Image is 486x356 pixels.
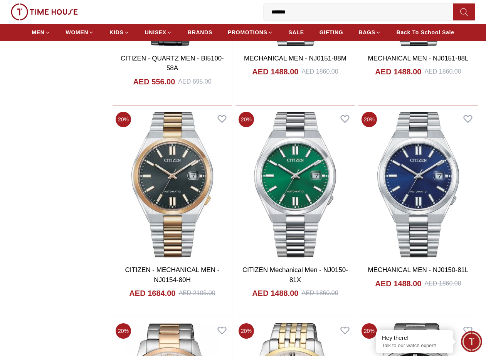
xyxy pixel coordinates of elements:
[320,25,343,39] a: GIFTING
[397,25,454,39] a: Back To School Sale
[397,29,454,36] span: Back To School Sale
[252,288,298,299] h4: AED 1488.00
[133,76,175,87] h4: AED 556.00
[11,3,78,20] img: ...
[66,29,89,36] span: WOMEN
[125,266,220,284] a: CITIZEN - MECHANICAL MEN - NJ0154-80H
[461,331,482,352] div: Chat Widget
[424,279,461,288] div: AED 1860.00
[66,25,94,39] a: WOMEN
[375,278,421,289] h4: AED 1488.00
[188,29,212,36] span: BRANDS
[113,109,232,260] img: CITIZEN - MECHANICAL MEN - NJ0154-80H
[358,25,381,39] a: BAGS
[368,266,468,274] a: MECHANICAL MEN - NJ0150-81L
[239,112,254,127] span: 20 %
[424,67,461,76] div: AED 1860.00
[188,25,212,39] a: BRANDS
[289,29,304,36] span: SALE
[244,55,346,62] a: MECHANICAL MEN - NJ0151-88M
[145,29,166,36] span: UNISEX
[116,323,131,339] span: 20 %
[382,334,447,342] div: Hey there!
[145,25,172,39] a: UNISEX
[228,29,267,36] span: PROMOTIONS
[116,112,131,127] span: 20 %
[301,67,338,76] div: AED 1860.00
[289,25,304,39] a: SALE
[109,29,123,36] span: KIDS
[239,323,254,339] span: 20 %
[320,29,343,36] span: GIFTING
[301,289,338,298] div: AED 1860.00
[178,289,215,298] div: AED 2105.00
[242,266,348,284] a: CITIZEN Mechanical Men - NJ0150-81X
[32,25,50,39] a: MEN
[362,323,377,339] span: 20 %
[382,343,447,349] p: Talk to our watch expert!
[375,66,421,77] h4: AED 1488.00
[129,288,175,299] h4: AED 1684.00
[362,112,377,127] span: 20 %
[235,109,355,260] img: CITIZEN Mechanical Men - NJ0150-81X
[358,29,375,36] span: BAGS
[178,77,211,86] div: AED 695.00
[121,55,224,72] a: CITIZEN - QUARTZ MEN - BI5100-58A
[252,66,298,77] h4: AED 1488.00
[32,29,44,36] span: MEN
[109,25,129,39] a: KIDS
[228,25,273,39] a: PROMOTIONS
[358,109,478,260] img: MECHANICAL MEN - NJ0150-81L
[368,55,468,62] a: MECHANICAL MEN - NJ0151-88L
